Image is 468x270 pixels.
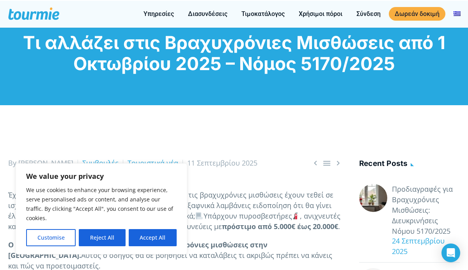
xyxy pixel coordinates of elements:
[448,9,466,19] a: Αλλαγή σε
[8,32,460,74] h1: Τι αλλάζει στις Βραχυχρόνιες Μισθώσεις από 1 Οκτωβρίου 2025 – Νόμος 5170/2025
[333,158,343,168] a: 
[322,158,331,168] a: 
[8,190,343,232] p: Έχει περάσει η 1η [DATE] και οι νέες υποχρεώσεις για τις βραχυχρόνιες μισθώσεις έχουν τεθεί σε ισ...
[293,9,348,19] a: Χρήσιμοι πόροι
[129,229,177,246] button: Accept All
[8,240,268,260] strong: Ο Νόμος 5170/2025 αλλάζει σημαντικά τις βραχυχρόνιες μισθώσεις στην [GEOGRAPHIC_DATA].
[182,9,233,19] a: Διασυνδέσεις
[138,9,180,19] a: Υπηρεσίες
[82,158,119,168] a: Συμβουλές
[236,9,291,19] a: Τιμοκατάλογος
[128,158,178,168] a: Τουριστικά νέα
[311,158,320,168] span: Previous post
[333,158,343,168] span: Next post
[311,158,320,168] a: 
[79,229,125,246] button: Reject All
[389,7,445,21] a: Δωρεάν δοκιμή
[359,158,460,171] h4: Recent posts
[26,185,177,223] p: We use cookies to enhance your browsing experience, serve personalised ads or content, and analys...
[392,184,460,236] a: Προδιαγραφές για Βραχυχρόνιες Μισθώσεις: Διευκρινήσεις Νόμου 5170/2025
[441,244,460,262] div: Open Intercom Messenger
[26,171,177,181] p: We value your privacy
[387,236,460,257] div: 24 Σεπτεμβρίου 2025
[26,229,76,246] button: Customise
[187,158,257,168] span: 11 Σεπτεμβρίου 2025
[351,9,386,19] a: Σύνδεση
[222,222,338,231] strong: πρόστιμο από 5.000€ έως 20.000€
[8,158,73,168] span: By [PERSON_NAME]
